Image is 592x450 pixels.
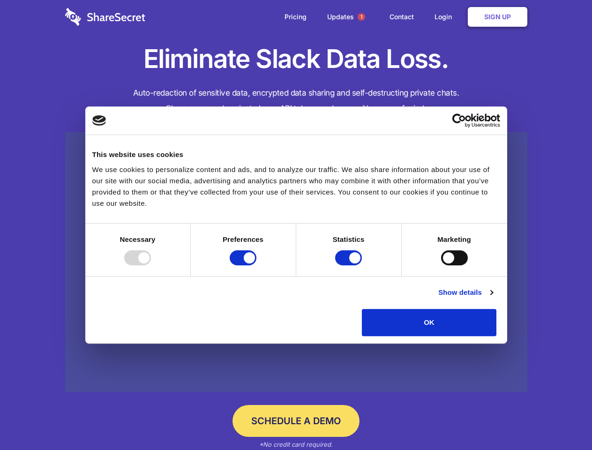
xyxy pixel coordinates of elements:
a: Contact [380,2,423,31]
strong: Necessary [120,235,156,243]
a: Login [425,2,466,31]
h4: Auto-redaction of sensitive data, encrypted data sharing and self-destructing private chats. Shar... [65,85,527,116]
em: *No credit card required. [259,441,333,448]
span: 1 [358,13,365,21]
a: Sign Up [468,7,527,27]
h1: Eliminate Slack Data Loss. [65,42,527,76]
a: Pricing [275,2,316,31]
div: We use cookies to personalize content and ads, and to analyze our traffic. We also share informat... [92,164,500,209]
strong: Marketing [437,235,471,243]
div: This website uses cookies [92,149,500,160]
strong: Statistics [333,235,365,243]
img: logo-wordmark-white-trans-d4663122ce5f474addd5e946df7df03e33cb6a1c49d2221995e7729f52c070b2.svg [65,8,145,26]
img: logo [92,115,106,126]
a: Schedule a Demo [232,405,360,437]
button: OK [362,309,496,336]
a: Wistia video thumbnail [65,132,527,392]
a: Show details [438,287,493,298]
strong: Preferences [223,235,263,243]
a: Usercentrics Cookiebot - opens in a new window [418,113,500,127]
